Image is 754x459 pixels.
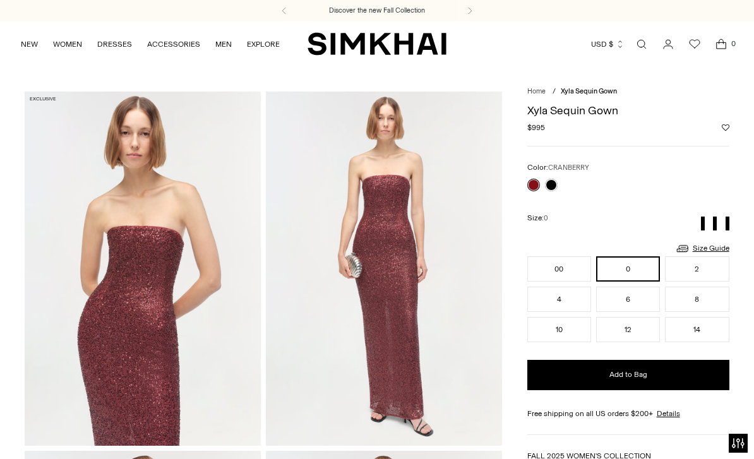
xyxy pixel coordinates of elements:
[215,30,232,58] a: MEN
[527,122,545,133] span: $995
[527,256,591,282] button: 00
[675,241,729,256] a: Size Guide
[527,86,729,97] nav: breadcrumbs
[657,408,680,419] a: Details
[527,105,729,116] h1: Xyla Sequin Gown
[97,30,132,58] a: DRESSES
[609,369,647,380] span: Add to Bag
[548,164,589,172] span: CRANBERRY
[727,38,739,49] span: 0
[655,32,681,57] a: Go to the account page
[629,32,654,57] a: Open search modal
[527,87,546,95] a: Home
[266,92,502,446] img: Xyla Sequin Gown
[544,214,548,222] span: 0
[596,256,660,282] button: 0
[527,408,729,419] div: Free shipping on all US orders $200+
[709,32,734,57] a: Open cart modal
[722,124,729,131] button: Add to Wishlist
[591,30,625,58] button: USD $
[596,287,660,312] button: 6
[665,317,729,342] button: 14
[596,317,660,342] button: 12
[527,162,589,174] label: Color:
[147,30,200,58] a: ACCESSORIES
[308,32,446,56] a: SIMKHAI
[665,287,729,312] button: 8
[527,317,591,342] button: 10
[25,92,261,446] img: Xyla Sequin Gown
[527,212,548,224] label: Size:
[527,287,591,312] button: 4
[53,30,82,58] a: WOMEN
[329,6,425,16] a: Discover the new Fall Collection
[682,32,707,57] a: Wishlist
[553,86,556,97] div: /
[665,256,729,282] button: 2
[527,360,729,390] button: Add to Bag
[247,30,280,58] a: EXPLORE
[21,30,38,58] a: NEW
[561,87,617,95] span: Xyla Sequin Gown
